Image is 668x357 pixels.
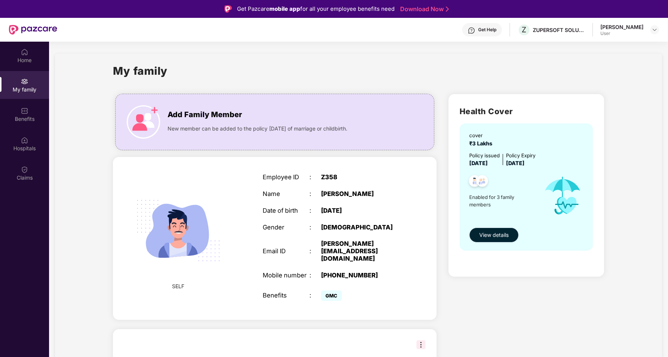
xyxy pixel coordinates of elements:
span: [DATE] [469,160,488,166]
span: SELF [172,282,184,290]
div: Mobile number [263,272,309,279]
img: New Pazcare Logo [9,25,57,35]
img: icon [536,168,589,224]
div: ZUPERSOFT SOLUTIONS PRIVATE LIMITED [533,26,585,33]
div: : [309,207,321,215]
img: Logo [224,5,232,13]
div: : [309,248,321,255]
span: New member can be added to the policy [DATE] of marriage or childbirth. [168,125,347,133]
div: : [309,292,321,299]
img: svg+xml;base64,PHN2ZyBpZD0iSG9tZSIgeG1sbnM9Imh0dHA6Ly93d3cudzMub3JnLzIwMDAvc3ZnIiB3aWR0aD0iMjAiIG... [21,48,28,56]
img: svg+xml;base64,PHN2ZyB4bWxucz0iaHR0cDovL3d3dy53My5vcmcvMjAwMC9zdmciIHdpZHRoPSIyMjQiIGhlaWdodD0iMT... [127,179,230,282]
img: svg+xml;base64,PHN2ZyBpZD0iQ2xhaW0iIHhtbG5zPSJodHRwOi8vd3d3LnczLm9yZy8yMDAwL3N2ZyIgd2lkdGg9IjIwIi... [21,166,28,173]
img: svg+xml;base64,PHN2ZyB4bWxucz0iaHR0cDovL3d3dy53My5vcmcvMjAwMC9zdmciIHdpZHRoPSI0OC45NDMiIGhlaWdodD... [466,173,484,191]
div: [PERSON_NAME] [321,190,402,198]
span: Add Family Member [168,109,242,120]
div: [PERSON_NAME][EMAIL_ADDRESS][DOMAIN_NAME] [321,240,402,262]
strong: mobile app [269,5,300,12]
div: Gender [263,224,309,231]
div: Name [263,190,309,198]
img: svg+xml;base64,PHN2ZyBpZD0iSGVscC0zMngzMiIgeG1sbnM9Imh0dHA6Ly93d3cudzMub3JnLzIwMDAvc3ZnIiB3aWR0aD... [468,27,475,34]
span: GMC [321,290,342,301]
div: Benefits [263,292,309,299]
div: [PERSON_NAME] [600,23,643,30]
h1: My family [113,62,168,79]
span: ₹3 Lakhs [469,140,495,147]
span: Z [522,25,526,34]
div: Policy issued [469,152,500,160]
a: Download Now [400,5,447,13]
span: [DATE] [506,160,525,166]
div: [DATE] [321,207,402,215]
div: Employee ID [263,174,309,181]
img: svg+xml;base64,PHN2ZyB4bWxucz0iaHR0cDovL3d3dy53My5vcmcvMjAwMC9zdmciIHdpZHRoPSI0OC45NDMiIGhlaWdodD... [473,173,492,191]
span: Enabled for 3 family members [469,193,537,209]
div: Get Pazcare for all your employee benefits need [237,4,395,13]
div: Date of birth [263,207,309,215]
div: Email ID [263,248,309,255]
span: View details [479,231,509,239]
div: : [309,272,321,279]
img: svg+xml;base64,PHN2ZyBpZD0iRHJvcGRvd24tMzJ4MzIiIHhtbG5zPSJodHRwOi8vd3d3LnczLm9yZy8yMDAwL3N2ZyIgd2... [652,27,658,33]
div: : [309,174,321,181]
img: Stroke [446,5,449,13]
div: User [600,30,643,36]
div: cover [469,132,495,139]
div: : [309,224,321,231]
img: icon [127,105,160,139]
img: svg+xml;base64,PHN2ZyBpZD0iQmVuZWZpdHMiIHhtbG5zPSJodHRwOi8vd3d3LnczLm9yZy8yMDAwL3N2ZyIgd2lkdGg9Ij... [21,107,28,115]
div: Get Help [478,27,496,33]
div: [PHONE_NUMBER] [321,272,402,279]
img: svg+xml;base64,PHN2ZyB3aWR0aD0iMzIiIGhlaWdodD0iMzIiIHZpZXdCb3g9IjAgMCAzMiAzMiIgZmlsbD0ibm9uZSIgeG... [416,340,425,349]
div: : [309,190,321,198]
h2: Health Cover [460,105,593,118]
img: svg+xml;base64,PHN2ZyB3aWR0aD0iMjAiIGhlaWdodD0iMjAiIHZpZXdCb3g9IjAgMCAyMCAyMCIgZmlsbD0ibm9uZSIgeG... [21,78,28,85]
div: Z358 [321,174,402,181]
div: Policy Expiry [506,152,535,160]
div: [DEMOGRAPHIC_DATA] [321,224,402,231]
img: svg+xml;base64,PHN2ZyBpZD0iSG9zcGl0YWxzIiB4bWxucz0iaHR0cDovL3d3dy53My5vcmcvMjAwMC9zdmciIHdpZHRoPS... [21,136,28,144]
button: View details [469,228,519,242]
